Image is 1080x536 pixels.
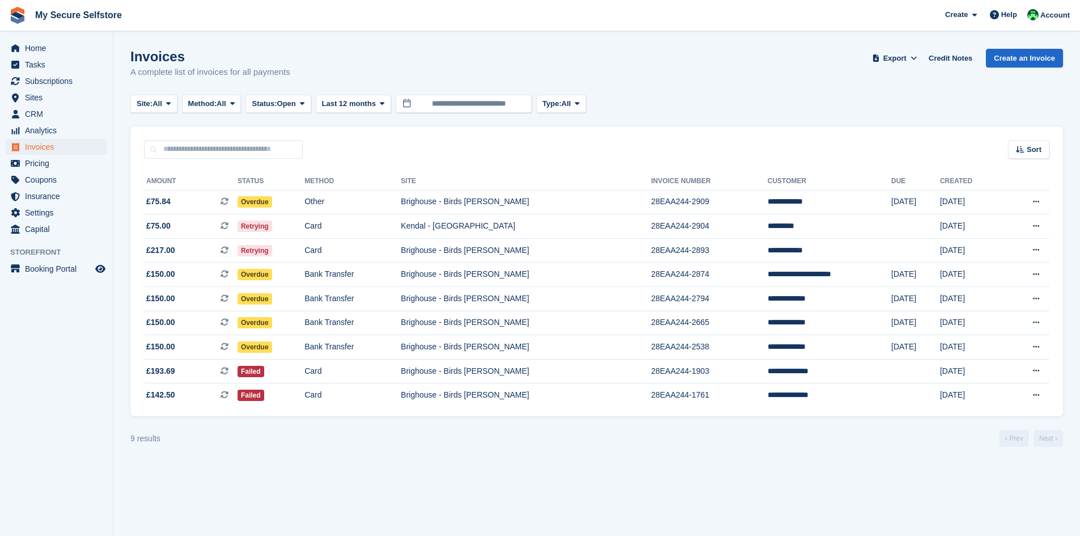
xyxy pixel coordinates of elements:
[146,341,175,353] span: £150.00
[536,95,586,113] button: Type: All
[25,188,93,204] span: Insurance
[401,287,651,311] td: Brighouse - Birds [PERSON_NAME]
[146,293,175,305] span: £150.00
[25,261,93,277] span: Booking Portal
[999,430,1029,447] a: Previous
[238,245,272,256] span: Retrying
[401,238,651,263] td: Brighouse - Birds [PERSON_NAME]
[146,316,175,328] span: £150.00
[651,214,767,239] td: 28EAA244-2904
[940,263,1003,287] td: [DATE]
[401,263,651,287] td: Brighouse - Birds [PERSON_NAME]
[6,90,107,105] a: menu
[188,98,217,109] span: Method:
[1001,9,1017,20] span: Help
[401,335,651,360] td: Brighouse - Birds [PERSON_NAME]
[924,49,977,67] a: Credit Notes
[6,221,107,237] a: menu
[25,155,93,171] span: Pricing
[238,317,272,328] span: Overdue
[1034,430,1063,447] a: Next
[651,238,767,263] td: 28EAA244-2893
[940,359,1003,383] td: [DATE]
[144,172,238,191] th: Amount
[238,293,272,305] span: Overdue
[401,383,651,407] td: Brighouse - Birds [PERSON_NAME]
[561,98,571,109] span: All
[651,190,767,214] td: 28EAA244-2909
[130,95,177,113] button: Site: All
[401,311,651,335] td: Brighouse - Birds [PERSON_NAME]
[304,172,401,191] th: Method
[945,9,968,20] span: Create
[1040,10,1070,21] span: Account
[304,311,401,335] td: Bank Transfer
[401,172,651,191] th: Site
[940,172,1003,191] th: Created
[6,57,107,73] a: menu
[940,335,1003,360] td: [DATE]
[238,269,272,280] span: Overdue
[6,139,107,155] a: menu
[891,172,940,191] th: Due
[1027,9,1039,20] img: Vickie Wedge
[6,188,107,204] a: menu
[25,221,93,237] span: Capital
[891,311,940,335] td: [DATE]
[182,95,242,113] button: Method: All
[25,172,93,188] span: Coupons
[6,106,107,122] a: menu
[997,430,1065,447] nav: Page
[651,172,767,191] th: Invoice Number
[130,66,290,79] p: A complete list of invoices for all payments
[25,205,93,221] span: Settings
[768,172,891,191] th: Customer
[891,263,940,287] td: [DATE]
[146,365,175,377] span: £193.69
[6,73,107,89] a: menu
[137,98,153,109] span: Site:
[940,190,1003,214] td: [DATE]
[651,263,767,287] td: 28EAA244-2874
[245,95,311,113] button: Status: Open
[9,7,26,24] img: stora-icon-8386f47178a22dfd0bd8f6a31ec36ba5ce8667c1dd55bd0f319d3a0aa187defe.svg
[6,205,107,221] a: menu
[25,57,93,73] span: Tasks
[940,383,1003,407] td: [DATE]
[870,49,920,67] button: Export
[25,90,93,105] span: Sites
[146,244,175,256] span: £217.00
[304,287,401,311] td: Bank Transfer
[153,98,162,109] span: All
[238,366,264,377] span: Failed
[304,335,401,360] td: Bank Transfer
[543,98,562,109] span: Type:
[891,287,940,311] td: [DATE]
[238,341,272,353] span: Overdue
[304,263,401,287] td: Bank Transfer
[130,433,160,445] div: 9 results
[146,220,171,232] span: £75.00
[883,53,907,64] span: Export
[94,262,107,276] a: Preview store
[277,98,296,109] span: Open
[6,261,107,277] a: menu
[986,49,1063,67] a: Create an Invoice
[25,123,93,138] span: Analytics
[238,172,304,191] th: Status
[6,155,107,171] a: menu
[6,123,107,138] a: menu
[238,196,272,208] span: Overdue
[940,214,1003,239] td: [DATE]
[238,390,264,401] span: Failed
[651,311,767,335] td: 28EAA244-2665
[146,389,175,401] span: £142.50
[130,49,290,64] h1: Invoices
[316,95,391,113] button: Last 12 months
[238,221,272,232] span: Retrying
[25,139,93,155] span: Invoices
[940,287,1003,311] td: [DATE]
[146,196,171,208] span: £75.84
[651,335,767,360] td: 28EAA244-2538
[940,238,1003,263] td: [DATE]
